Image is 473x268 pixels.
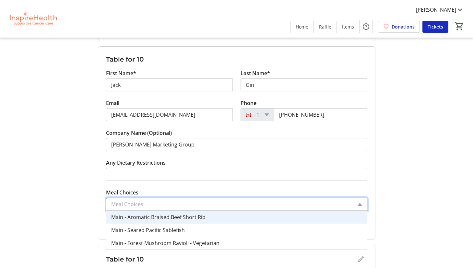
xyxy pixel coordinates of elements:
label: Last Name* [241,69,270,77]
ng-dropdown-panel: Options list [106,210,367,250]
span: Main - Forest Mushroom Ravioli - Vegetarian [111,239,219,247]
span: Items [342,23,354,30]
span: Home [296,23,308,30]
a: Home [290,21,313,33]
span: Main - Seared Pacific Sablefish [111,227,185,234]
span: Tickets [428,23,443,30]
h3: Table for 10 [106,254,354,264]
label: Meal Choices [106,189,138,196]
h3: Table for 10 [106,54,367,64]
a: Items [337,21,359,33]
label: First Name* [106,69,136,77]
label: Any Dietary Restrictions [106,159,166,167]
label: Email [106,99,119,107]
a: Tickets [422,21,448,33]
a: Raffle [314,21,337,33]
label: Company Name (Optional) [106,129,172,137]
input: (506) 234-5678 [274,108,367,121]
span: [PERSON_NAME] [416,6,456,14]
button: Cart [454,20,465,32]
span: Main - Aromatic Braised Beef Short Rib [111,214,206,221]
span: Donations [392,23,415,30]
button: [PERSON_NAME] [411,5,469,15]
span: Raffle [319,23,331,30]
button: Help [360,20,372,33]
img: InspireHealth Supportive Cancer Care's Logo [4,3,62,35]
a: Donations [378,21,420,33]
label: Phone [241,99,256,107]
